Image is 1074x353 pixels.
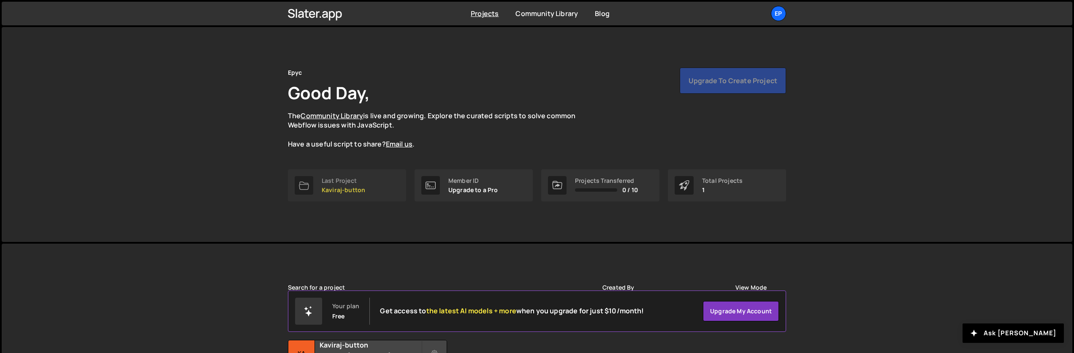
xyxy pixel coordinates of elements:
div: Member ID [448,177,498,184]
div: Last Project [322,177,365,184]
a: Blog [595,9,610,18]
label: Created By [602,284,635,291]
span: the latest AI models + more [426,306,516,315]
div: Total Projects [702,177,743,184]
button: Ask [PERSON_NAME] [963,323,1064,343]
a: Upgrade my account [703,301,779,321]
h2: Kaviraj-button [320,340,421,350]
p: Upgrade to a Pro [448,187,498,193]
a: Projects [471,9,499,18]
span: 0 / 10 [622,187,638,193]
label: View Mode [735,284,767,291]
a: Last Project Kaviraj-button [288,169,406,201]
p: 1 [702,187,743,193]
a: Ep [771,6,786,21]
p: The is live and growing. Explore the curated scripts to solve common Webflow issues with JavaScri... [288,111,592,149]
label: Search for a project [288,284,345,291]
div: Projects Transferred [575,177,638,184]
a: Email us [386,139,412,149]
a: Community Library [515,9,578,18]
h2: Get access to when you upgrade for just $10/month! [380,307,644,315]
a: Community Library [301,111,363,120]
div: Free [332,313,345,320]
div: Epyc [288,68,302,78]
p: Kaviraj-button [322,187,365,193]
div: Your plan [332,303,359,310]
h1: Good Day, [288,81,370,104]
